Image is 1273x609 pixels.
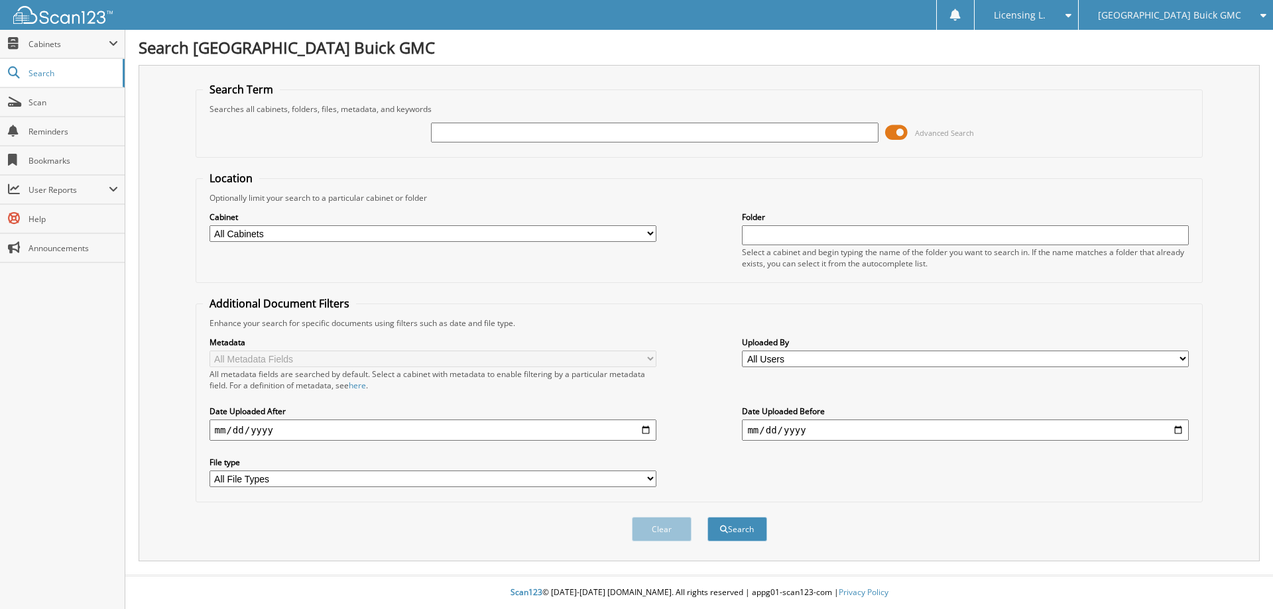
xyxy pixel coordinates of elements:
[742,211,1189,223] label: Folder
[29,184,109,195] span: User Reports
[125,577,1273,609] div: © [DATE]-[DATE] [DOMAIN_NAME]. All rights reserved | appg01-scan123-com |
[210,406,656,417] label: Date Uploaded After
[210,368,656,391] div: All metadata fields are searched by default. Select a cabinet with metadata to enable filtering b...
[29,213,118,225] span: Help
[210,211,656,223] label: Cabinet
[210,337,656,348] label: Metadata
[632,517,692,541] button: Clear
[1098,11,1241,19] span: [GEOGRAPHIC_DATA] Buick GMC
[742,337,1189,348] label: Uploaded By
[742,419,1189,441] input: end
[29,155,118,166] span: Bookmarks
[994,11,1046,19] span: Licensing L.
[29,97,118,108] span: Scan
[203,192,1196,203] div: Optionally limit your search to a particular cabinet or folder
[742,247,1189,269] div: Select a cabinet and begin typing the name of the folder you want to search in. If the name match...
[839,586,888,598] a: Privacy Policy
[203,317,1196,329] div: Enhance your search for specific documents using filters such as date and file type.
[13,6,113,24] img: scan123-logo-white.svg
[203,171,259,186] legend: Location
[203,296,356,311] legend: Additional Document Filters
[29,38,109,50] span: Cabinets
[210,457,656,468] label: File type
[29,68,116,79] span: Search
[210,419,656,441] input: start
[742,406,1189,417] label: Date Uploaded Before
[139,36,1260,58] h1: Search [GEOGRAPHIC_DATA] Buick GMC
[349,380,366,391] a: here
[203,82,280,97] legend: Search Term
[511,586,542,598] span: Scan123
[29,126,118,137] span: Reminders
[707,517,767,541] button: Search
[29,243,118,254] span: Announcements
[203,103,1196,115] div: Searches all cabinets, folders, files, metadata, and keywords
[915,128,974,138] span: Advanced Search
